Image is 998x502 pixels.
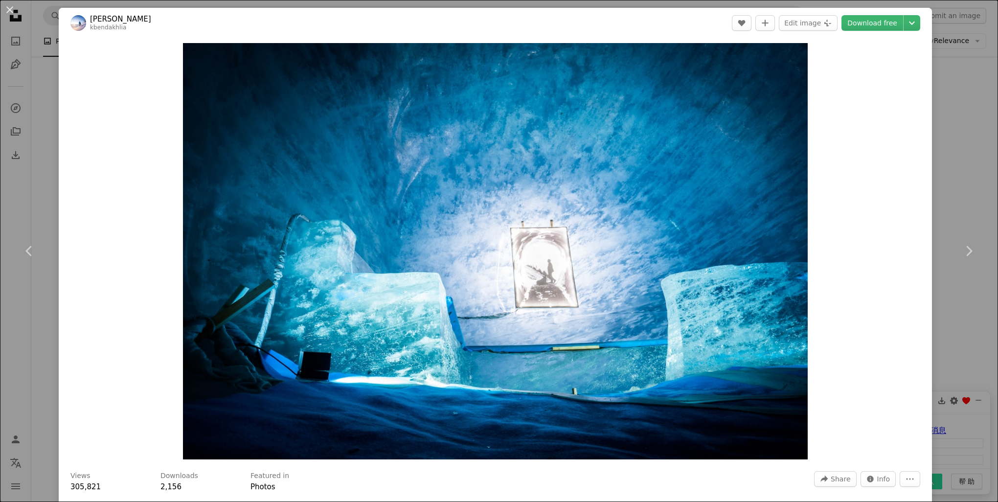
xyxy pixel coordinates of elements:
[160,482,181,491] span: 2,156
[779,15,838,31] button: Edit image
[183,43,808,459] button: Zoom in on this image
[904,15,920,31] button: Choose download size
[814,471,856,487] button: Share this image
[939,204,998,298] a: Next
[90,14,151,24] a: [PERSON_NAME]
[861,471,896,487] button: Stats about this image
[70,15,86,31] img: Go to Karim Ben Van's profile
[90,24,126,31] a: kbendakhlia
[900,471,920,487] button: More Actions
[831,472,850,486] span: Share
[841,15,903,31] a: Download free
[250,482,275,491] a: Photos
[755,15,775,31] button: Add to Collection
[183,43,808,459] img: blue and white abstract painting
[877,472,890,486] span: Info
[732,15,751,31] button: Like
[160,471,198,481] h3: Downloads
[70,482,101,491] span: 305,821
[70,471,91,481] h3: Views
[250,471,289,481] h3: Featured in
